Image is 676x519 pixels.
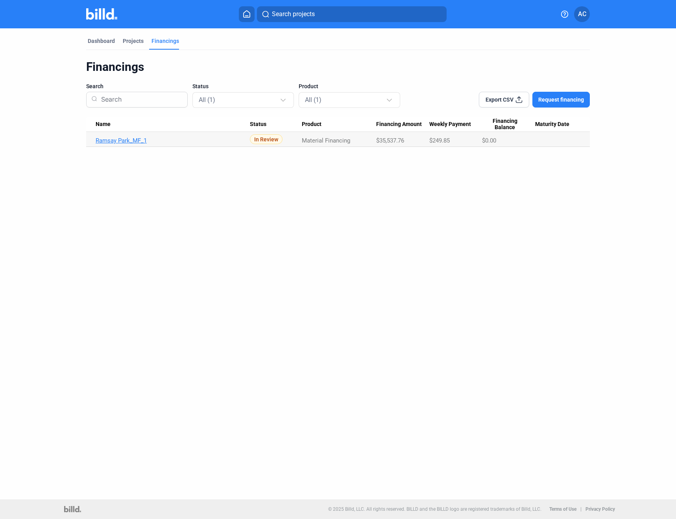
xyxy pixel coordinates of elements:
[96,137,250,144] a: Ramsay Park_MF_1
[328,506,541,512] p: © 2025 Billd, LLC. All rights reserved. BILLD and the BILLD logo are registered trademarks of Bil...
[302,137,350,144] span: Material Financing
[482,118,528,131] span: Financing Balance
[580,506,582,512] p: |
[250,134,283,144] span: In Review
[96,121,111,128] span: Name
[429,121,471,128] span: Weekly Payment
[257,6,447,22] button: Search projects
[574,6,590,22] button: AC
[479,92,529,108] button: Export CSV
[532,92,590,108] button: Request financing
[482,118,535,131] div: Financing Balance
[429,121,482,128] div: Weekly Payment
[96,121,250,128] div: Name
[376,121,429,128] div: Financing Amount
[192,82,209,90] span: Status
[88,37,115,45] div: Dashboard
[64,506,81,512] img: logo
[299,82,318,90] span: Product
[86,82,103,90] span: Search
[376,121,422,128] span: Financing Amount
[535,121,569,128] span: Maturity Date
[98,89,183,110] input: Search
[302,121,321,128] span: Product
[585,506,615,512] b: Privacy Policy
[429,137,450,144] span: $249.85
[272,9,315,19] span: Search projects
[302,121,376,128] div: Product
[250,121,302,128] div: Status
[250,121,266,128] span: Status
[538,96,584,104] span: Request financing
[535,121,580,128] div: Maturity Date
[199,96,215,104] mat-select-trigger: All (1)
[151,37,179,45] div: Financings
[549,506,576,512] b: Terms of Use
[482,137,496,144] span: $0.00
[486,96,513,104] span: Export CSV
[305,96,321,104] mat-select-trigger: All (1)
[578,9,586,19] span: AC
[376,137,404,144] span: $35,537.76
[86,8,117,20] img: Billd Company Logo
[86,59,590,74] div: Financings
[123,37,144,45] div: Projects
